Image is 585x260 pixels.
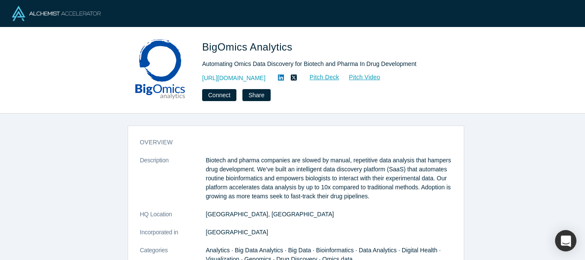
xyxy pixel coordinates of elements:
a: Pitch Deck [300,72,340,82]
button: Connect [202,89,236,101]
div: Automating Omics Data Discovery for Biotech and Pharma In Drug Development [202,60,442,69]
dd: [GEOGRAPHIC_DATA], [GEOGRAPHIC_DATA] [206,210,452,219]
a: [URL][DOMAIN_NAME] [202,74,266,83]
img: BigOmics Analytics's Logo [130,39,190,99]
button: Share [242,89,270,101]
dd: [GEOGRAPHIC_DATA] [206,228,452,237]
dt: HQ Location [140,210,206,228]
img: Alchemist Logo [12,6,101,21]
h3: overview [140,138,440,147]
p: Biotech and pharma companies are slowed by manual, repetitive data analysis that hampers drug dev... [206,156,452,201]
span: BigOmics Analytics [202,41,295,53]
dt: Description [140,156,206,210]
dt: Incorporated in [140,228,206,246]
a: Pitch Video [340,72,381,82]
